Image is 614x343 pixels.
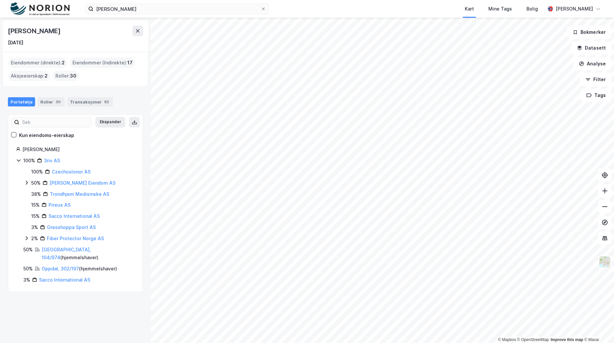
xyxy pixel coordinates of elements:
div: Bolig [526,5,538,13]
a: Gresshoppa Sport AS [47,224,96,230]
div: Eiendommer (direkte) : [8,57,67,68]
div: 50% [31,179,41,187]
a: 3riv AS [44,158,60,163]
a: Sacco International AS [49,213,100,219]
button: Analyse [573,57,611,70]
a: Oppdal, 302/197 [42,266,79,271]
div: 50% [23,246,33,254]
div: Kun eiendoms-eierskap [19,131,74,139]
span: 17 [127,59,133,67]
div: 3% [31,223,38,231]
a: Czechoslonor AS [52,169,91,174]
button: Filter [580,73,611,86]
div: 15% [31,201,40,209]
div: Kart [465,5,474,13]
span: 2 [45,72,48,80]
a: [GEOGRAPHIC_DATA], 104/974 [42,247,91,260]
div: 50% [23,265,33,273]
button: Bokmerker [567,26,611,39]
button: Tags [581,89,611,102]
img: norion-logo.80e7a08dc31c2e691866.png [10,2,70,16]
div: Roller : [53,71,79,81]
img: Z [599,256,611,268]
div: 38% [31,190,41,198]
div: [PERSON_NAME] [8,26,62,36]
div: Transaksjoner [67,97,113,106]
div: 15% [31,212,40,220]
div: ( hjemmelshaver ) [42,265,117,273]
div: Portefølje [8,97,35,106]
span: 30 [70,72,76,80]
a: Fiber Protector Norge AS [47,236,104,241]
a: Sacco International AS [39,277,90,283]
div: ( hjemmelshaver ) [42,246,135,262]
input: Søk på adresse, matrikkel, gårdeiere, leietakere eller personer [93,4,261,14]
div: Eiendommer (Indirekte) : [70,57,135,68]
a: Trondhjem Medisinske AS [50,191,109,197]
div: 83 [103,99,110,105]
div: Kontrollprogram for chat [581,311,614,343]
div: Roller [38,97,65,106]
button: Ekspander [95,117,125,127]
a: OpenStreetMap [517,337,549,342]
input: Søk [19,117,91,127]
iframe: Chat Widget [581,311,614,343]
span: 2 [62,59,65,67]
a: Mapbox [498,337,516,342]
div: Mine Tags [488,5,512,13]
button: Datasett [571,41,611,55]
div: 100% [23,157,35,165]
a: Improve this map [551,337,583,342]
div: 30 [54,99,62,105]
div: [PERSON_NAME] [556,5,593,13]
div: 2% [31,235,38,242]
div: Aksjeeierskap : [8,71,50,81]
a: Pireus AS [49,202,71,208]
div: [DATE] [8,39,23,47]
div: 3% [23,276,30,284]
div: 100% [31,168,43,176]
div: [PERSON_NAME] [22,146,135,153]
a: [PERSON_NAME] Eiendom AS [50,180,115,186]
